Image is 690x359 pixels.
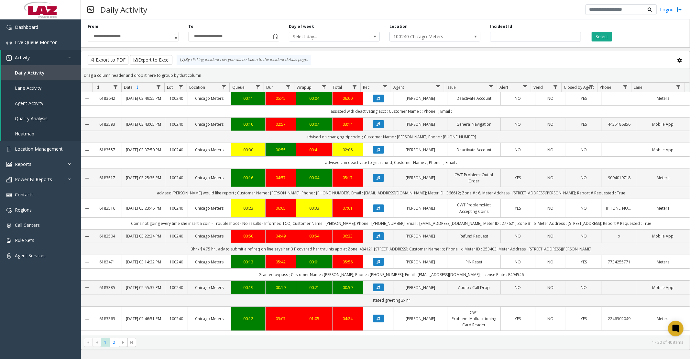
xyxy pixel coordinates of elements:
span: Page 2 [110,338,118,347]
a: 6183557 [97,147,118,153]
a: YES [570,259,598,265]
a: Collapse Details [81,122,93,127]
a: [PERSON_NAME] [398,121,443,127]
a: Dur Filter Menu [284,83,293,91]
a: x [606,233,632,239]
a: PIN Reset [451,259,497,265]
div: 03:14 [336,121,359,127]
a: Mobile App [640,233,686,239]
a: 100240 [169,205,183,211]
a: 00:11 [235,95,261,101]
span: Toggle popup [272,32,279,41]
a: 02:06 [336,147,359,153]
a: NO [539,121,562,127]
div: 06:33 [336,233,359,239]
a: YES [505,205,531,211]
span: NO [547,316,553,321]
img: 'icon' [6,25,12,30]
a: Chicago Meters [192,95,227,101]
a: 2246302049 [606,316,632,322]
a: Mobile App [640,284,686,291]
a: 100240 [169,121,183,127]
span: YES [581,316,587,321]
a: [DATE] 03:43:05 PM [126,121,161,127]
a: Phone Filter Menu [621,83,630,91]
button: Export to PDF [88,55,128,65]
a: 9094019718 [606,175,632,181]
a: 6183593 [97,121,118,127]
a: [PERSON_NAME] [398,205,443,211]
a: Chicago Meters [192,259,227,265]
a: Chicago Meters [192,205,227,211]
td: advised on ordinance [PERSON_NAME] wants report; Customer Name : [PERSON_NAME]; Phone : [PHONE_NU... [93,331,690,343]
a: Collapse Details [81,176,93,181]
a: 00:54 [300,233,328,239]
span: Contacts [15,191,34,198]
span: Dashboard [15,24,38,30]
a: NO [539,259,562,265]
span: Dur [266,85,273,90]
div: 00:59 [336,284,359,291]
a: Agent Filter Menu [434,83,443,91]
a: 00:21 [300,284,328,291]
span: Reports [15,161,31,167]
span: YES [581,259,587,265]
div: 00:04 [300,95,328,101]
a: 00:41 [300,147,328,153]
a: [PERSON_NAME] [398,284,443,291]
a: NO [570,147,598,153]
img: 'icon' [6,162,12,167]
span: Agent Services [15,252,46,259]
div: 04:49 [269,233,292,239]
label: Day of week [289,24,314,29]
a: NO [539,147,562,153]
div: 00:10 [235,121,261,127]
img: 'icon' [6,192,12,198]
img: 'icon' [6,253,12,259]
a: 00:55 [269,147,292,153]
td: advised can deactivate to get refund; Customer Name : ; Phone : ; Email : [93,156,690,168]
span: Go to the next page [119,338,127,347]
img: 'icon' [6,208,12,213]
img: 'icon' [6,238,12,243]
span: Rec. [363,85,370,90]
td: Granted bypass ; Customer Name : [PERSON_NAME]; Phone : [PHONE_NUMBER]; Email : [EMAIL_ADDRESS][D... [93,269,690,281]
a: 05:17 [336,175,359,181]
a: 01:05 [300,316,328,322]
a: Audio / Call Drop [451,284,497,291]
span: NO [581,175,587,180]
div: 00:04 [300,175,328,181]
span: NO [547,205,553,211]
a: CWT Problem::Not Accepting Coins [451,202,497,214]
a: Meters [640,205,686,211]
span: YES [581,122,587,127]
a: 100240 [169,259,183,265]
a: 00:30 [235,147,261,153]
a: Mobile App [640,121,686,127]
span: YES [581,96,587,101]
a: Collapse Details [81,148,93,153]
a: Lane Activity [1,80,81,96]
a: Quality Analysis [1,111,81,126]
a: 4435186856 [606,121,632,127]
a: 07:01 [336,205,359,211]
div: 00:01 [300,259,328,265]
a: Meters [640,95,686,101]
a: Chicago Meters [192,316,227,322]
span: Location Management [15,146,63,152]
a: YES [570,121,598,127]
a: Collapse Details [81,285,93,290]
div: 00:19 [269,284,292,291]
span: Toggle popup [171,32,178,41]
label: Incident Id [490,24,512,29]
span: Regions [15,207,32,213]
td: stated greeting 3x nr [93,294,690,306]
a: [PERSON_NAME] [398,316,443,322]
span: NO [547,285,553,290]
img: infoIcon.svg [180,57,185,63]
a: YES [505,175,531,181]
button: Export to Excel [130,55,172,65]
span: NO [581,147,587,153]
a: Meters [640,175,686,181]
